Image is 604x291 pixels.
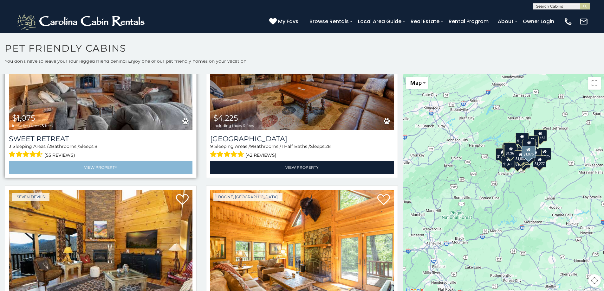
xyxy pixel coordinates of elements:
a: Real Estate [407,16,443,27]
div: $812 [512,156,523,168]
a: Rental Program [445,16,492,27]
span: Map [410,79,422,86]
a: My Favs [269,17,300,26]
div: $1,368 [504,145,518,157]
div: $1,464 [534,129,547,141]
span: 2 [49,143,51,149]
div: $1,727 [503,144,516,156]
h3: Appalachian Mountain Lodge [210,135,394,143]
a: Local Area Guide [355,16,405,27]
span: including taxes & fees [213,123,254,128]
span: 9 [210,143,213,149]
a: Boone, [GEOGRAPHIC_DATA] [213,193,283,201]
a: Seven Devils [12,193,49,201]
a: Browse Rentals [306,16,352,27]
span: 8 [94,143,97,149]
div: $1,485 [502,156,515,168]
a: About [495,16,517,27]
div: $1,876 [523,139,536,151]
span: 1 Half Baths / [281,143,310,149]
span: $1,075 [12,113,35,123]
span: including taxes & fees [12,123,53,128]
div: $1,100 [526,135,539,147]
div: $1,779 [503,142,516,155]
a: View Property [9,161,192,174]
span: 28 [325,143,331,149]
span: $4,225 [213,113,238,123]
div: $1,075 [522,145,536,158]
img: phone-regular-white.png [564,17,573,26]
button: Map camera controls [588,274,601,287]
div: $4,225 [538,148,551,160]
span: (55 reviews) [44,151,75,159]
div: $1,832 [514,150,528,162]
span: 3 [9,143,11,149]
div: $2,058 [517,155,530,168]
a: View Property [210,161,394,174]
span: My Favs [278,17,298,25]
div: $829 [524,149,535,161]
a: [GEOGRAPHIC_DATA] [210,135,394,143]
div: $1,277 [533,155,547,168]
div: Sleeping Areas / Bathrooms / Sleeps: [210,143,394,159]
div: Sleeping Areas / Bathrooms / Sleeps: [9,143,192,159]
a: Add to favorites [377,193,390,207]
a: Sweet Retreat [9,135,192,143]
button: Toggle fullscreen view [588,77,601,90]
button: Change map style [406,77,428,89]
img: mail-regular-white.png [579,17,588,26]
img: White-1-2.png [16,12,147,31]
span: 9 [250,143,253,149]
div: $1,146 [516,132,529,144]
span: (42 reviews) [245,151,276,159]
a: Owner Login [520,16,557,27]
div: $1,319 [496,148,509,160]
